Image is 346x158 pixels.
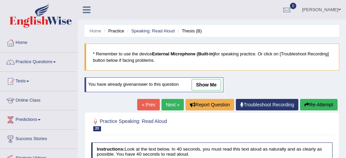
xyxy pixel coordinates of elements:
[300,99,338,110] button: Re-Attempt
[290,3,297,9] span: 0
[0,110,77,127] a: Predictions
[0,91,77,108] a: Online Class
[186,99,234,110] button: Report Question
[91,117,241,131] h2: Practice Speaking: Read Aloud
[93,126,101,131] span: 20
[152,51,215,56] b: External Microphone (Built-in)
[162,99,184,110] a: Next »
[0,33,77,50] a: Home
[90,28,101,33] a: Home
[0,53,77,70] a: Practice Questions
[192,79,221,90] a: show me
[176,28,202,34] li: Thesis (B)
[97,147,124,152] b: Instructions:
[84,77,223,92] div: You have already given answer to this question
[236,99,298,110] a: Troubleshoot Recording
[84,44,339,71] blockquote: * Remember to use the device for speaking practice. Or click on [Troubleshoot Recording] button b...
[137,99,159,110] a: « Prev
[0,130,77,147] a: Success Stories
[102,28,124,34] li: Practice
[0,72,77,89] a: Tests
[131,28,175,33] a: Speaking: Read Aloud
